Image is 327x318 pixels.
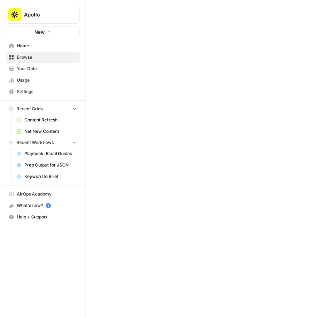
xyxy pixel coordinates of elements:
[17,214,77,220] span: Help + Support
[6,26,80,37] button: New
[34,28,45,35] span: New
[6,52,80,63] a: Browse
[16,106,43,112] span: Recent Grids
[17,66,77,72] span: Your Data
[13,114,80,126] a: Content Refresh
[13,171,80,182] a: Keyword to Brief
[6,40,80,52] a: Home
[16,139,54,146] span: Recent Workflows
[6,6,80,24] button: Workspace: Apollo
[17,77,77,83] span: Usage
[6,200,80,211] button: What's new? 5
[6,103,80,114] button: Recent Grids
[24,11,67,18] span: Apollo
[46,203,51,208] a: 5
[17,191,77,197] span: AirOps Academy
[6,86,80,97] a: Settings
[47,204,49,207] text: 5
[13,148,80,159] a: Playbook: Email Guides
[13,126,80,137] a: Net New Content
[6,137,80,148] button: Recent Workflows
[6,200,79,211] div: What's new?
[6,74,80,86] a: Usage
[6,188,80,200] a: AirOps Academy
[24,150,77,157] span: Playbook: Email Guides
[17,54,77,61] span: Browse
[6,211,80,223] button: Help + Support
[17,88,77,95] span: Settings
[24,128,77,135] span: Net New Content
[24,173,77,180] span: Keyword to Brief
[6,63,80,74] a: Your Data
[13,159,80,171] a: Prep Output for JSON
[17,43,77,49] span: Home
[24,162,77,168] span: Prep Output for JSON
[8,8,21,21] img: Apollo Logo
[24,117,77,123] span: Content Refresh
